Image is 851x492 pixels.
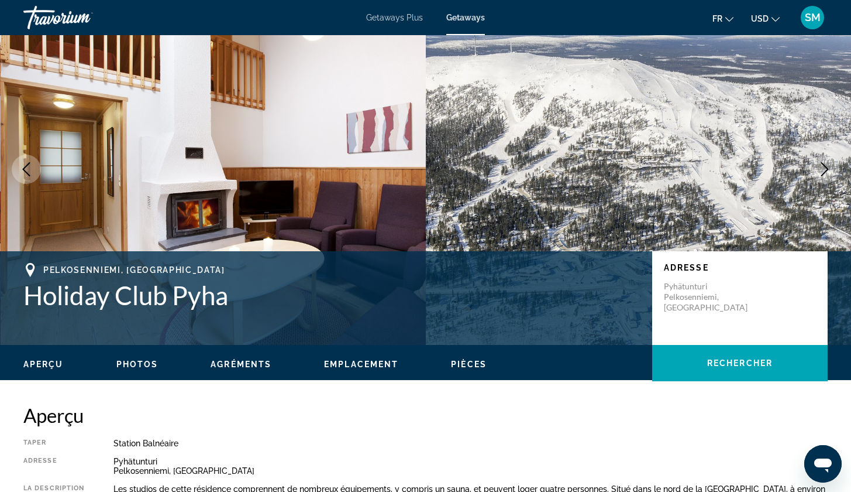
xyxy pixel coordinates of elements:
[451,359,487,370] button: Pièces
[23,359,64,370] button: Aperçu
[43,265,225,275] span: Pelkosenniemi, [GEOGRAPHIC_DATA]
[751,14,769,23] span: USD
[23,2,140,33] a: Travorium
[366,13,423,22] a: Getaways Plus
[751,10,780,27] button: Change currency
[804,445,842,483] iframe: Bouton de lancement de la fenêtre de messagerie
[23,404,828,427] h2: Aperçu
[712,14,722,23] span: fr
[805,12,821,23] span: SM
[12,155,41,184] button: Previous image
[664,281,757,313] p: Pyhätunturi Pelkosenniemi, [GEOGRAPHIC_DATA]
[712,10,733,27] button: Change language
[23,280,640,310] h1: Holiday Club Pyha
[116,359,159,370] button: Photos
[446,13,485,22] a: Getaways
[23,439,84,448] div: Taper
[23,457,84,476] div: Adresse
[113,457,828,476] div: Pyhätunturi Pelkosenniemi, [GEOGRAPHIC_DATA]
[797,5,828,30] button: User Menu
[810,155,839,184] button: Next image
[113,439,828,448] div: Station balnéaire
[664,263,816,272] p: Adresse
[652,345,828,381] button: Rechercher
[707,358,773,368] span: Rechercher
[211,359,271,370] button: Agréments
[324,359,398,370] button: Emplacement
